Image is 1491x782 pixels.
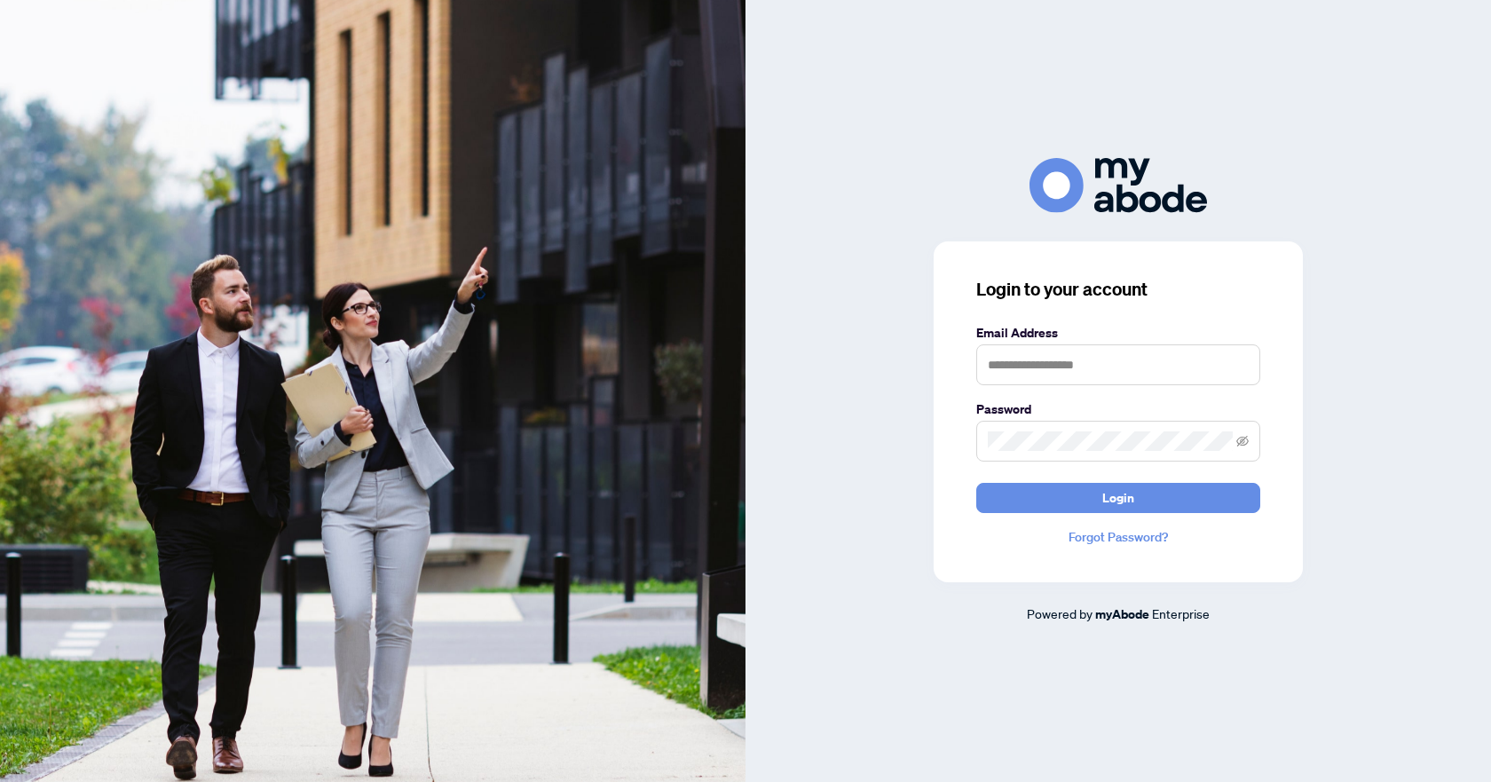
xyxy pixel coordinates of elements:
a: Forgot Password? [976,527,1260,547]
img: ma-logo [1029,158,1207,212]
button: Login [976,483,1260,513]
span: Login [1102,484,1134,512]
label: Email Address [976,323,1260,343]
h3: Login to your account [976,277,1260,302]
a: myAbode [1095,604,1149,624]
label: Password [976,399,1260,419]
span: Powered by [1027,605,1093,621]
span: eye-invisible [1236,435,1249,447]
span: Enterprise [1152,605,1210,621]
